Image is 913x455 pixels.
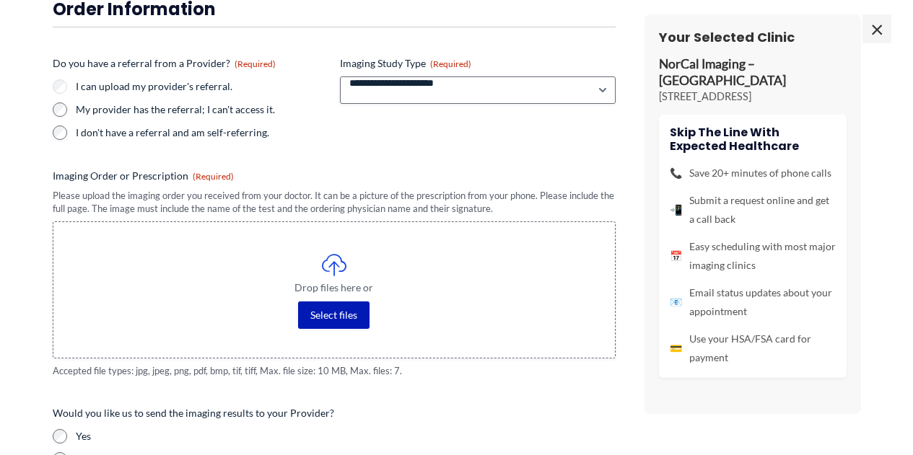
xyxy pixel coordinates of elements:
span: (Required) [193,171,234,182]
span: 💳 [670,339,682,358]
label: I don't have a referral and am self-referring. [76,125,328,140]
label: Imaging Study Type [340,56,616,71]
span: (Required) [430,58,471,69]
p: NorCal Imaging – [GEOGRAPHIC_DATA] [659,56,847,89]
h3: Your Selected Clinic [659,29,847,45]
li: Easy scheduling with most major imaging clinics [670,237,836,275]
span: Drop files here or [82,283,586,293]
span: 📅 [670,247,682,265]
button: select files, imaging order or prescription(required) [298,301,370,329]
li: Save 20+ minutes of phone calls [670,164,836,182]
div: Please upload the imaging order you received from your doctor. It can be a picture of the prescri... [53,189,616,216]
label: I can upload my provider's referral. [76,79,328,94]
p: [STREET_ADDRESS] [659,89,847,104]
span: 📧 [670,293,682,312]
li: Submit a request online and get a call back [670,191,836,229]
span: 📲 [670,200,682,219]
span: (Required) [235,58,276,69]
h4: Skip the line with Expected Healthcare [670,125,836,153]
label: My provider has the referral; I can't access it. [76,102,328,117]
li: Use your HSA/FSA card for payment [670,330,836,367]
legend: Would you like us to send the imaging results to your Provider? [53,406,334,420]
span: Accepted file types: jpg, jpeg, png, pdf, bmp, tif, tiff, Max. file size: 10 MB, Max. files: 7. [53,364,616,378]
legend: Do you have a referral from a Provider? [53,56,276,71]
label: Yes [76,429,616,443]
span: × [862,14,891,43]
li: Email status updates about your appointment [670,283,836,321]
span: 📞 [670,164,682,182]
label: Imaging Order or Prescription [53,169,616,183]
